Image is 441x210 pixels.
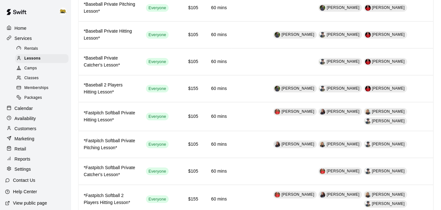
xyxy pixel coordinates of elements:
h6: $105 [179,31,198,38]
h6: 60 mins [208,141,227,148]
span: [PERSON_NAME] [372,192,405,197]
img: Kailyn Haig [320,142,325,147]
p: Home [15,25,27,31]
a: Services [5,34,66,43]
img: Kayden Beauregard [365,59,371,65]
a: Calendar [5,104,66,113]
div: Keyara Brown [275,192,280,198]
span: [PERSON_NAME] [281,86,314,91]
h6: 60 mins [208,31,227,38]
h6: $105 [179,58,198,65]
a: Availability [5,114,66,123]
span: Everyone [146,32,169,38]
a: Lessons [15,54,71,63]
h6: $105 [179,141,198,148]
p: Reports [15,156,30,162]
h6: $105 [179,113,198,120]
div: Cam Janzen [365,169,371,174]
div: Lessons [15,54,69,63]
div: This service is visible to all of your customers [146,4,169,12]
img: Kayden Beauregard [365,32,371,38]
span: Lessons [24,55,41,62]
a: Settings [5,164,66,174]
span: Packages [24,95,42,101]
div: Cam Janzen [320,32,325,38]
img: Kayden Beauregard [365,86,371,92]
h6: $105 [179,168,198,175]
div: This service is visible to all of your customers [146,168,169,175]
span: [PERSON_NAME] [327,169,359,173]
span: Everyone [146,5,169,11]
p: Customers [15,125,36,132]
h6: *Baseball Private Pitching Lesson* [84,1,136,15]
span: [PERSON_NAME] [327,142,359,146]
span: Everyone [146,169,169,175]
div: Aiden Cutrell [320,5,325,11]
span: [PERSON_NAME] [372,32,405,37]
h6: *Fastpitch Softball 2 Players Hitting Lesson* [84,192,136,206]
h6: *Baseball Private Hitting Lesson* [84,28,136,42]
p: Retail [15,146,26,152]
img: Aiden Cutrell [275,86,280,92]
h6: *Baseball 2 Players Hitting Lesson* [84,82,136,96]
span: Rentals [24,46,38,52]
img: Cam Janzen [365,118,371,124]
h6: 60 mins [208,85,227,92]
span: [PERSON_NAME] [327,59,359,64]
a: Memberships [15,83,71,93]
span: [PERSON_NAME] [281,142,314,146]
img: Keyara Brown [275,109,280,115]
h6: 60 mins [208,113,227,120]
span: Everyone [146,196,169,202]
a: Home [5,23,66,33]
p: Calendar [15,105,33,111]
span: Everyone [146,59,169,65]
span: [PERSON_NAME] [327,109,359,114]
span: [PERSON_NAME] [372,201,405,206]
h6: *Fastpitch Softball Private Hitting Lesson* [84,110,136,124]
img: Kailey Ross [320,109,325,115]
img: Kailyn Haig [365,192,371,198]
div: Classes [15,74,69,83]
img: Kailyn Haig [365,109,371,115]
span: Memberships [24,85,48,91]
span: [PERSON_NAME] [327,5,359,10]
span: [PERSON_NAME] [327,192,359,197]
h6: 60 mins [208,196,227,203]
span: Everyone [146,142,169,148]
a: Camps [15,64,71,73]
img: Keyara Brown [320,169,325,174]
div: This service is visible to all of your customers [146,31,169,39]
p: Contact Us [13,177,35,183]
span: [PERSON_NAME] [372,86,405,91]
h6: *Fastpitch Softball Private Catcher's Lesson* [84,164,136,178]
span: [PERSON_NAME] [372,5,405,10]
a: Customers [5,124,66,133]
img: Kailey Ross [320,192,325,198]
div: Cam Janzen [365,201,371,207]
img: Kailey Ross [275,142,280,147]
span: [PERSON_NAME] [281,109,314,114]
img: Aiden Cutrell [275,32,280,38]
h6: 60 mins [208,4,227,11]
span: Everyone [146,114,169,120]
span: [PERSON_NAME] [372,119,405,123]
span: [PERSON_NAME] [281,192,314,197]
h6: $105 [179,4,198,11]
div: This service is visible to all of your customers [146,85,169,92]
p: Marketing [15,136,34,142]
p: Availability [15,115,36,122]
div: Marketing [5,134,66,143]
